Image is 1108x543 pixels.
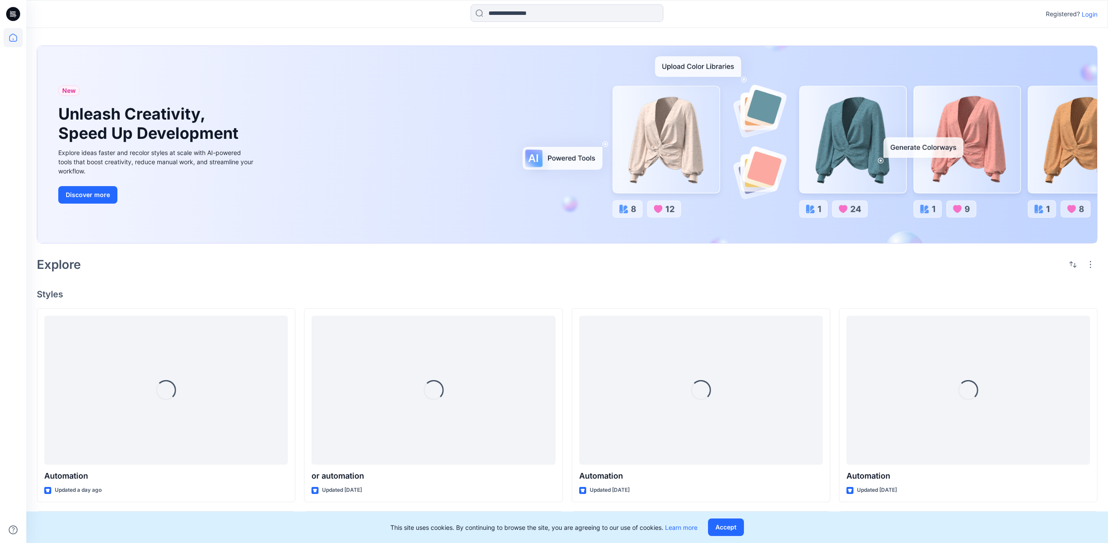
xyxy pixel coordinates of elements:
p: Automation [846,470,1090,482]
button: Accept [708,518,744,536]
p: Updated a day ago [55,486,102,495]
p: Updated [DATE] [857,486,897,495]
h2: Explore [37,257,81,271]
h4: Styles [37,289,1097,300]
p: Login [1082,10,1097,19]
button: Discover more [58,186,117,204]
p: Registered? [1046,9,1080,19]
h1: Unleash Creativity, Speed Up Development [58,105,242,142]
a: Learn more [665,524,697,531]
span: New [62,85,76,96]
p: Automation [579,470,823,482]
p: or automation [312,470,555,482]
div: Explore ideas faster and recolor styles at scale with AI-powered tools that boost creativity, red... [58,148,255,176]
a: Discover more [58,186,255,204]
p: Updated [DATE] [590,486,630,495]
p: Automation [44,470,288,482]
p: This site uses cookies. By continuing to browse the site, you are agreeing to our use of cookies. [390,523,697,532]
p: Updated [DATE] [322,486,362,495]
